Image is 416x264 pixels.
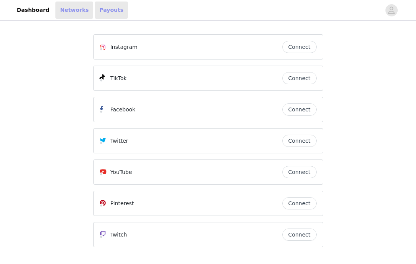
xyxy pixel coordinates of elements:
[282,197,317,209] button: Connect
[55,2,93,19] a: Networks
[282,166,317,178] button: Connect
[110,106,136,114] p: Facebook
[110,74,127,82] p: TikTok
[282,229,317,241] button: Connect
[282,135,317,147] button: Connect
[110,137,128,145] p: Twitter
[110,168,132,176] p: YouTube
[110,43,138,51] p: Instagram
[95,2,128,19] a: Payouts
[110,200,134,208] p: Pinterest
[12,2,54,19] a: Dashboard
[100,44,106,50] img: Instagram Icon
[282,103,317,116] button: Connect
[282,41,317,53] button: Connect
[282,72,317,84] button: Connect
[388,4,395,16] div: avatar
[110,231,127,239] p: Twitch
